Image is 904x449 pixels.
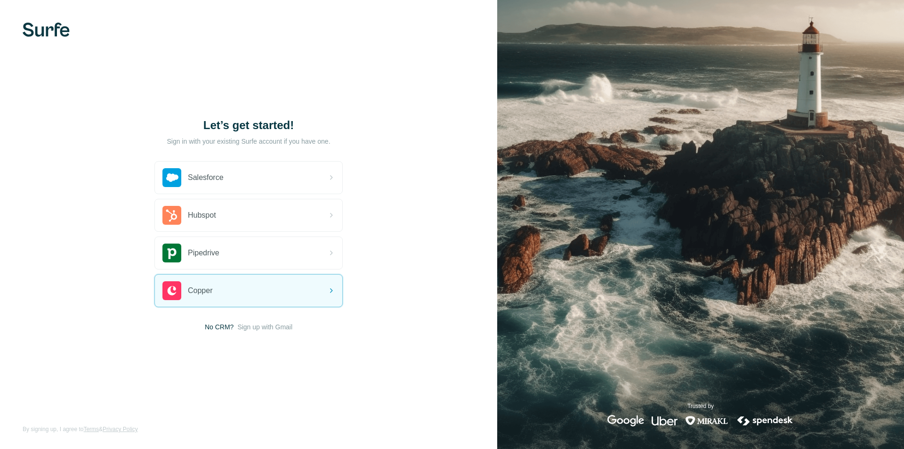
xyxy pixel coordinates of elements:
[607,415,644,426] img: google's logo
[188,210,216,221] span: Hubspot
[687,402,714,410] p: Trusted by
[162,168,181,187] img: salesforce's logo
[205,322,234,332] span: No CRM?
[162,206,181,225] img: hubspot's logo
[237,322,292,332] button: Sign up with Gmail
[167,137,330,146] p: Sign in with your existing Surfe account if you have one.
[23,425,138,433] span: By signing up, I agree to &
[188,172,224,183] span: Salesforce
[162,244,181,262] img: pipedrive's logo
[162,281,181,300] img: copper's logo
[736,415,794,426] img: spendesk's logo
[83,426,99,433] a: Terms
[103,426,138,433] a: Privacy Policy
[154,118,343,133] h1: Let’s get started!
[188,247,219,259] span: Pipedrive
[685,415,728,426] img: mirakl's logo
[23,23,70,37] img: Surfe's logo
[188,285,212,296] span: Copper
[652,415,678,426] img: uber's logo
